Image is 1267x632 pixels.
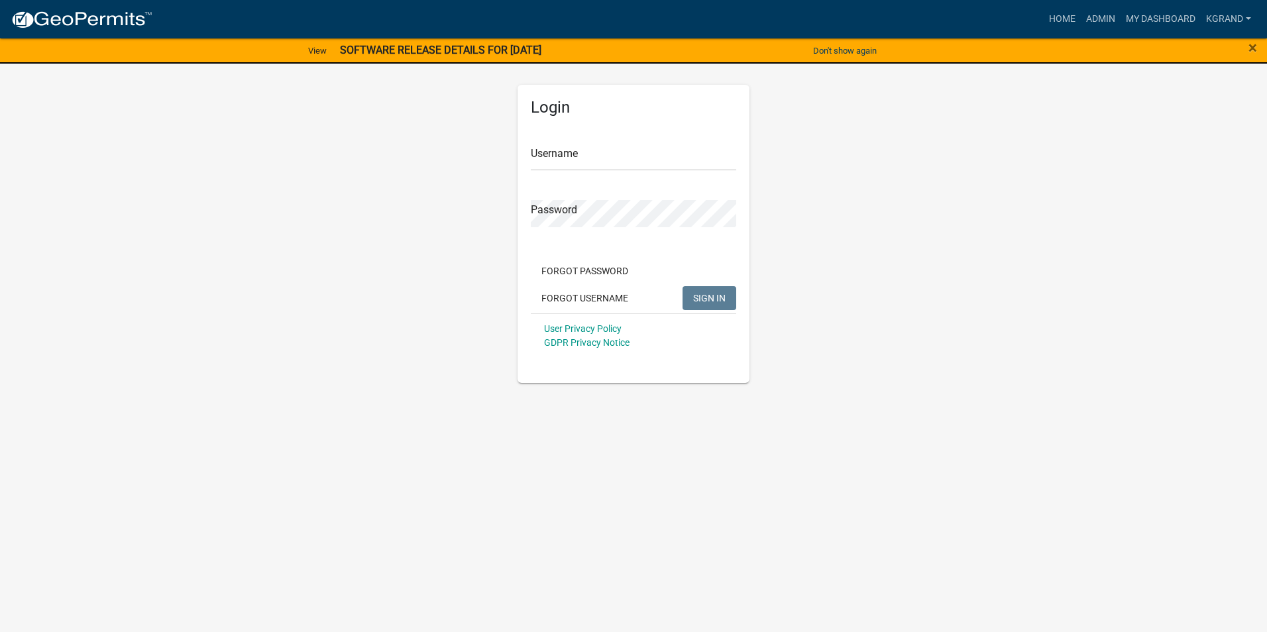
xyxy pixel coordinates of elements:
button: Close [1248,40,1257,56]
span: SIGN IN [693,292,726,303]
a: User Privacy Policy [544,323,622,334]
a: My Dashboard [1121,7,1201,32]
a: Home [1044,7,1081,32]
button: Forgot Password [531,259,639,283]
button: Forgot Username [531,286,639,310]
button: SIGN IN [683,286,736,310]
h5: Login [531,98,736,117]
button: Don't show again [808,40,882,62]
a: GDPR Privacy Notice [544,337,630,348]
strong: SOFTWARE RELEASE DETAILS FOR [DATE] [340,44,541,56]
a: View [303,40,332,62]
span: × [1248,38,1257,57]
a: Admin [1081,7,1121,32]
a: KGRAND [1201,7,1256,32]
